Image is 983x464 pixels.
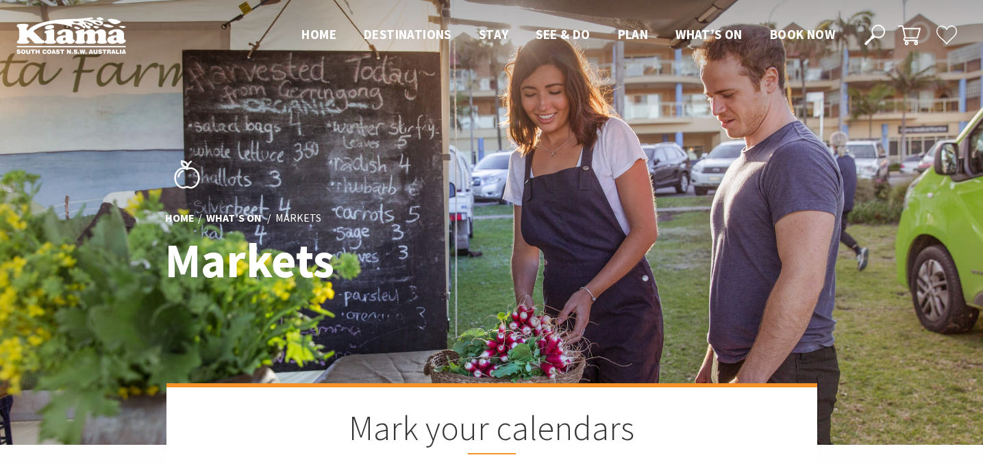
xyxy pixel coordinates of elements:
span: Destinations [364,26,451,42]
a: What’s On [206,211,262,226]
img: Kiama Logo [16,16,126,54]
li: Markets [275,209,321,227]
span: Home [301,26,336,42]
a: Home [165,211,195,226]
span: Stay [479,26,509,42]
span: Book now [770,26,835,42]
h2: Mark your calendars [235,408,749,454]
span: What’s On [675,26,743,42]
h1: Markets [165,234,552,287]
nav: Main Menu [288,24,849,47]
span: Plan [618,26,649,42]
span: See & Do [536,26,590,42]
